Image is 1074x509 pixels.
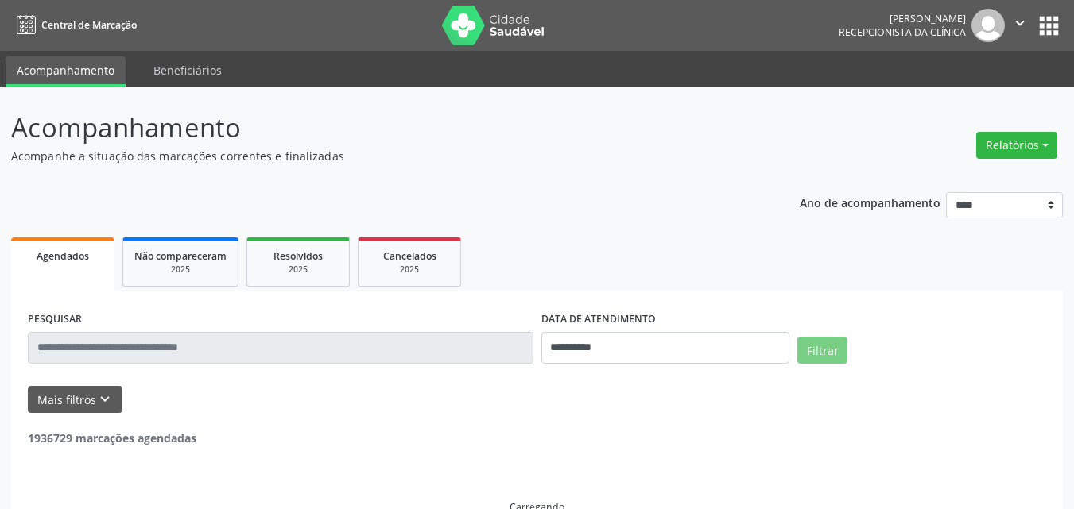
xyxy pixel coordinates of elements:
[273,249,323,263] span: Resolvidos
[976,132,1057,159] button: Relatórios
[37,249,89,263] span: Agendados
[11,108,747,148] p: Acompanhamento
[1011,14,1029,32] i: 
[28,386,122,414] button: Mais filtroskeyboard_arrow_down
[797,337,847,364] button: Filtrar
[6,56,126,87] a: Acompanhamento
[839,12,966,25] div: [PERSON_NAME]
[134,249,227,263] span: Não compareceram
[1005,9,1035,42] button: 
[11,148,747,164] p: Acompanhe a situação das marcações correntes e finalizadas
[28,307,82,332] label: PESQUISAR
[11,12,137,38] a: Central de Marcação
[258,264,338,276] div: 2025
[541,307,656,332] label: DATA DE ATENDIMENTO
[28,430,196,445] strong: 1936729 marcações agendadas
[971,9,1005,42] img: img
[1035,12,1063,40] button: apps
[142,56,233,84] a: Beneficiários
[370,264,449,276] div: 2025
[134,264,227,276] div: 2025
[96,391,114,408] i: keyboard_arrow_down
[41,18,137,32] span: Central de Marcação
[839,25,966,39] span: Recepcionista da clínica
[800,192,940,212] p: Ano de acompanhamento
[383,249,436,263] span: Cancelados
